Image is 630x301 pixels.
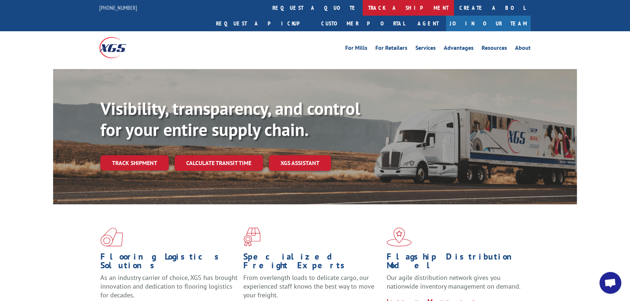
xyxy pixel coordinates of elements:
a: For Mills [345,45,367,53]
div: Open chat [599,272,621,294]
a: About [515,45,531,53]
b: Visibility, transparency, and control for your entire supply chain. [100,97,360,141]
a: Track shipment [100,155,169,170]
a: Customer Portal [316,16,410,31]
h1: Flagship Distribution Model [387,252,524,273]
img: xgs-icon-focused-on-flooring-red [243,228,260,246]
a: Advantages [444,45,474,53]
span: As an industry carrier of choice, XGS has brought innovation and dedication to flooring logistics... [100,273,238,299]
a: For Retailers [375,45,407,53]
a: Request a pickup [211,16,316,31]
a: XGS ASSISTANT [269,155,331,171]
a: [PHONE_NUMBER] [99,4,137,11]
a: Join Our Team [446,16,531,31]
a: Resources [482,45,507,53]
a: Agent [410,16,446,31]
img: xgs-icon-total-supply-chain-intelligence-red [100,228,123,246]
img: xgs-icon-flagship-distribution-model-red [387,228,412,246]
h1: Flooring Logistics Solutions [100,252,238,273]
a: Calculate transit time [175,155,263,171]
a: Services [415,45,436,53]
span: Our agile distribution network gives you nationwide inventory management on demand. [387,273,521,290]
h1: Specialized Freight Experts [243,252,381,273]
